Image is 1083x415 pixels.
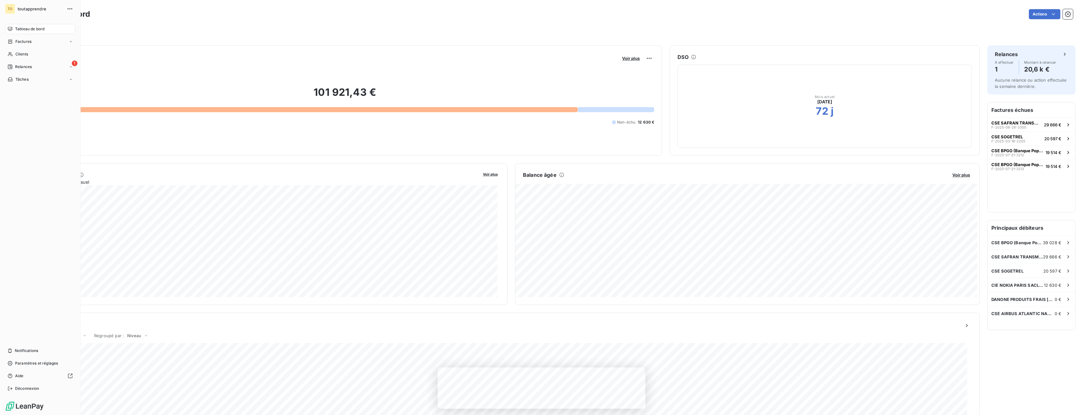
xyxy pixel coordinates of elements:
span: CIE NOKIA PARIS SACLAY [991,283,1044,288]
span: 20 597 € [1043,268,1061,274]
span: CSE SOGETREL [991,268,1023,274]
h6: Balance âgée [523,171,557,179]
span: 19 514 € [1046,164,1061,169]
span: 12 630 € [1044,283,1061,288]
span: 0 € [1055,297,1061,302]
span: Niveau [127,333,141,338]
h4: 20,6 k € [1024,64,1056,74]
span: 20 597 € [1044,136,1061,141]
button: CSE BPGO (Banque Populaire Grand Ouest)F-2025-07-21-321319 514 € [988,159,1075,173]
span: 12 630 € [638,119,654,125]
span: Notifications [15,348,38,354]
h6: DSO [678,53,688,61]
span: 39 028 € [1043,240,1061,245]
span: À effectuer [995,61,1014,64]
button: Actions [1029,9,1060,19]
span: Clients [15,51,28,57]
h2: 101 921,43 € [36,86,654,105]
span: Montant à relancer [1024,61,1056,64]
span: CSE BPGO (Banque Populaire Grand Ouest) [991,148,1043,153]
span: DANONE PRODUITS FRAIS [GEOGRAPHIC_DATA] [991,297,1055,302]
span: Voir plus [952,172,970,177]
span: CSE BPGO (Banque Populaire Grand Ouest) [991,240,1043,245]
span: Regroupé par : [94,333,124,338]
span: Aide [15,373,24,379]
span: Relances [15,64,32,70]
span: F-2025-08-26-3300 [991,125,1026,129]
button: Voir plus [620,55,642,61]
span: toutapprendre [18,6,63,11]
span: Déconnexion [15,386,39,391]
span: CSE SAFRAN TRANSMISSION SYSTEMS [991,254,1043,259]
h2: 72 [816,105,828,118]
span: Paramètres et réglages [15,360,58,366]
a: Aide [5,371,75,381]
span: 29 666 € [1044,122,1061,127]
button: CSE SAFRAN TRANSMISSION SYSTEMSF-2025-08-26-330029 666 € [988,118,1075,131]
span: F-2025-07-21-3212 [991,153,1024,157]
h6: Factures échues [988,102,1075,118]
span: CSE SOGETREL [991,134,1023,139]
span: 29 666 € [1043,254,1061,259]
iframe: Enquête de LeanPay [438,367,645,409]
div: TO [5,4,15,14]
span: Voir plus [483,172,498,176]
span: 0 € [1055,311,1061,316]
span: F-2025-07-21-3213 [991,167,1024,171]
span: CSE SAFRAN TRANSMISSION SYSTEMS [991,120,1041,125]
span: CSE BPGO (Banque Populaire Grand Ouest) [991,162,1043,167]
span: F-2025-03-18-2205 [991,139,1025,143]
img: Logo LeanPay [5,401,44,411]
span: Mois actuel [815,95,835,99]
span: Tâches [15,77,29,82]
span: 1 [72,61,77,66]
span: Aucune relance ou action effectuée la semaine dernière. [995,78,1067,89]
button: CSE SOGETRELF-2025-03-18-220520 597 € [988,131,1075,145]
button: CSE BPGO (Banque Populaire Grand Ouest)F-2025-07-21-321219 514 € [988,145,1075,159]
span: Factures [15,39,31,44]
button: Voir plus [950,172,972,178]
h4: 1 [995,64,1014,74]
h2: j [831,105,834,118]
span: Voir plus [622,56,640,61]
iframe: Intercom live chat [1062,394,1077,409]
span: Tableau de bord [15,26,44,32]
span: Chiffre d'affaires mensuel [36,179,479,185]
span: [DATE] [817,99,832,105]
span: 19 514 € [1046,150,1061,155]
h6: Principaux débiteurs [988,220,1075,235]
h6: Relances [995,50,1018,58]
button: Voir plus [481,171,500,177]
span: Non-échu [617,119,635,125]
span: CSE AIRBUS ATLANTIC NANTES [991,311,1055,316]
